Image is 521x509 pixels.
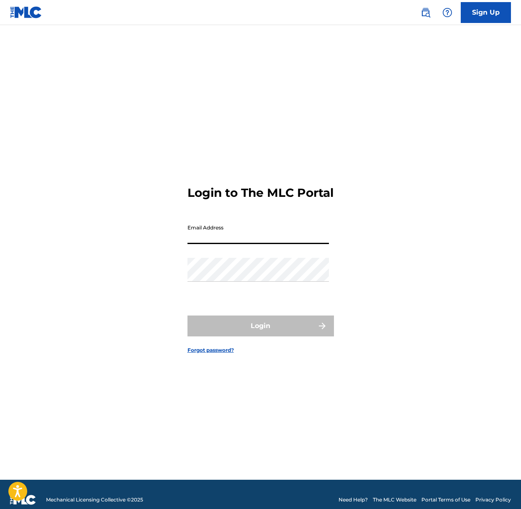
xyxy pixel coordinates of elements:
a: Sign Up [461,2,511,23]
img: help [442,8,452,18]
div: Help [439,4,456,21]
a: Forgot password? [187,346,234,354]
img: logo [10,495,36,505]
a: Need Help? [339,496,368,504]
img: search [421,8,431,18]
a: Portal Terms of Use [421,496,470,504]
h3: Login to The MLC Portal [187,186,334,200]
a: Public Search [417,4,434,21]
a: Privacy Policy [475,496,511,504]
img: MLC Logo [10,6,42,18]
span: Mechanical Licensing Collective © 2025 [46,496,143,504]
iframe: Chat Widget [479,469,521,509]
a: The MLC Website [373,496,416,504]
